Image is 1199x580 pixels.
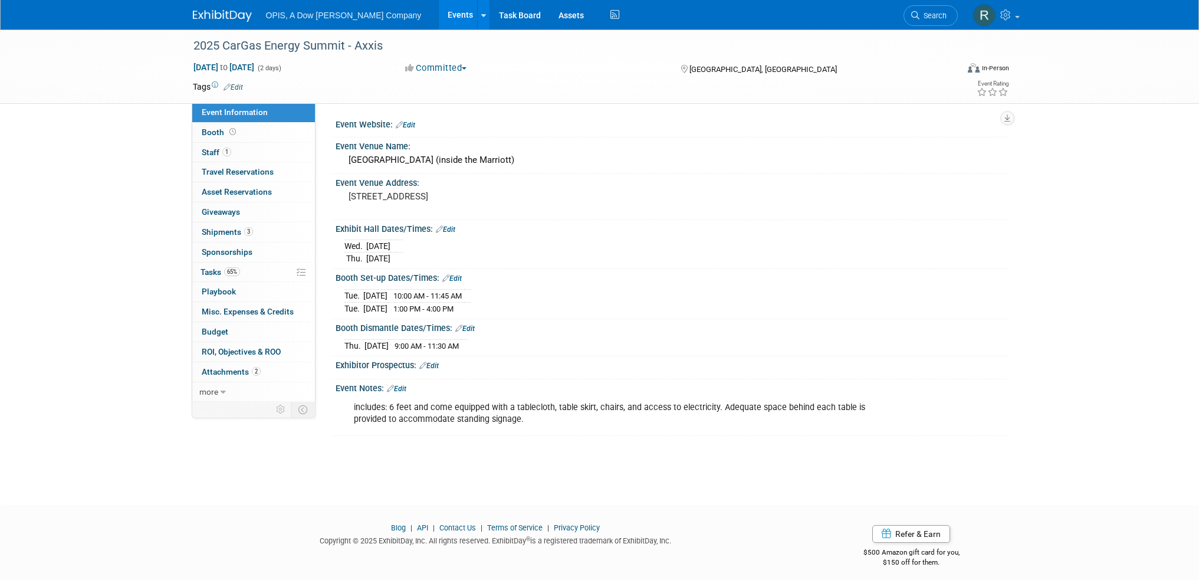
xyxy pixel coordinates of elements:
[202,307,294,316] span: Misc. Expenses & Credits
[201,267,240,277] span: Tasks
[387,385,406,393] a: Edit
[336,379,1007,395] div: Event Notes:
[363,289,387,302] td: [DATE]
[202,207,240,217] span: Giveaways
[554,523,600,532] a: Privacy Policy
[396,121,415,129] a: Edit
[192,123,315,142] a: Booth
[336,174,1007,189] div: Event Venue Address:
[973,4,996,27] img: Renee Ortner
[689,65,837,74] span: [GEOGRAPHIC_DATA], [GEOGRAPHIC_DATA]
[344,339,364,352] td: Thu.
[336,269,1007,284] div: Booth Set-up Dates/Times:
[192,243,315,262] a: Sponsorships
[336,319,1007,335] div: Booth Dismantle Dates/Times:
[202,287,236,296] span: Playbook
[888,61,1010,79] div: Event Format
[455,325,475,333] a: Edit
[391,523,406,532] a: Blog
[202,187,272,196] span: Asset Reservations
[291,402,315,417] td: Toggle Event Tabs
[336,356,1007,372] div: Exhibitor Prospectus:
[344,253,366,265] td: Thu.
[408,523,415,532] span: |
[193,533,799,546] div: Copyright © 2025 ExhibitDay, Inc. All rights reserved. ExhibitDay is a registered trademark of Ex...
[346,396,877,431] div: includes: 6 feet and come equipped with a tablecloth, table skirt, chairs, and access to electric...
[192,202,315,222] a: Giveaways
[202,148,231,157] span: Staff
[218,63,229,72] span: to
[442,274,462,283] a: Edit
[364,339,389,352] td: [DATE]
[430,523,438,532] span: |
[189,35,940,57] div: 2025 CarGas Energy Summit - Axxis
[977,81,1009,87] div: Event Rating
[202,227,253,237] span: Shipments
[227,127,238,136] span: Booth not reserved yet
[478,523,485,532] span: |
[202,167,274,176] span: Travel Reservations
[417,523,428,532] a: API
[395,342,459,350] span: 9:00 AM - 11:30 AM
[193,62,255,73] span: [DATE] [DATE]
[192,162,315,182] a: Travel Reservations
[393,304,454,313] span: 1:00 PM - 4:00 PM
[363,302,387,314] td: [DATE]
[349,191,602,202] pre: [STREET_ADDRESS]
[192,322,315,342] a: Budget
[816,558,1007,568] div: $150 off for them.
[439,523,476,532] a: Contact Us
[271,402,291,417] td: Personalize Event Tab Strip
[192,103,315,122] a: Event Information
[202,107,268,117] span: Event Information
[904,5,958,26] a: Search
[222,148,231,156] span: 1
[344,289,363,302] td: Tue.
[872,525,950,543] a: Refer & Earn
[919,11,947,20] span: Search
[393,291,462,300] span: 10:00 AM - 11:45 AM
[419,362,439,370] a: Edit
[257,64,281,72] span: (2 days)
[344,302,363,314] td: Tue.
[192,342,315,362] a: ROI, Objectives & ROO
[199,387,218,397] span: more
[336,220,1007,235] div: Exhibit Hall Dates/Times:
[202,367,261,376] span: Attachments
[366,240,390,253] td: [DATE]
[544,523,552,532] span: |
[192,362,315,382] a: Attachments2
[192,282,315,302] a: Playbook
[224,267,240,276] span: 65%
[192,263,315,282] a: Tasks65%
[401,62,471,74] button: Committed
[344,240,366,253] td: Wed.
[436,225,455,234] a: Edit
[202,347,281,356] span: ROI, Objectives & ROO
[192,222,315,242] a: Shipments3
[244,227,253,236] span: 3
[192,382,315,402] a: more
[202,327,228,336] span: Budget
[968,63,980,73] img: Format-Inperson.png
[366,253,390,265] td: [DATE]
[526,536,530,542] sup: ®
[193,81,243,93] td: Tags
[202,127,238,137] span: Booth
[981,64,1009,73] div: In-Person
[336,116,1007,131] div: Event Website:
[192,302,315,322] a: Misc. Expenses & Credits
[252,367,261,376] span: 2
[192,182,315,202] a: Asset Reservations
[266,11,422,20] span: OPIS, A Dow [PERSON_NAME] Company
[192,143,315,162] a: Staff1
[487,523,543,532] a: Terms of Service
[344,151,998,169] div: [GEOGRAPHIC_DATA] (inside the Marriott)
[202,247,252,257] span: Sponsorships
[193,10,252,22] img: ExhibitDay
[336,137,1007,152] div: Event Venue Name:
[816,540,1007,567] div: $500 Amazon gift card for you,
[224,83,243,91] a: Edit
